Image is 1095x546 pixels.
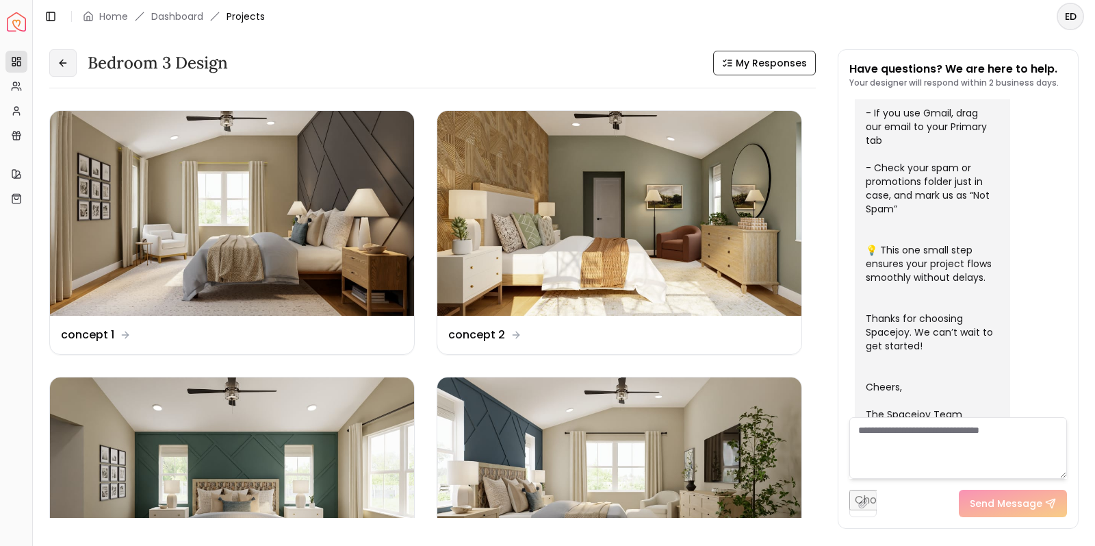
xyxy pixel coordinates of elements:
h3: Bedroom 3 design [88,52,228,74]
p: Your designer will respond within 2 business days. [849,77,1059,88]
img: concept 2 [437,111,801,316]
span: My Responses [736,56,807,70]
a: concept 1concept 1 [49,110,415,355]
a: Spacejoy [7,12,26,32]
a: Dashboard [151,10,203,23]
a: concept 2concept 2 [437,110,802,355]
nav: breadcrumb [83,10,265,23]
img: concept 1 [50,111,414,316]
button: My Responses [713,51,816,75]
img: Spacejoy Logo [7,12,26,32]
p: Have questions? We are here to help. [849,61,1059,77]
a: Home [99,10,128,23]
dd: concept 2 [448,327,505,343]
dd: concept 1 [61,327,114,343]
span: Projects [227,10,265,23]
span: ED [1058,4,1083,29]
button: ED [1057,3,1084,30]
